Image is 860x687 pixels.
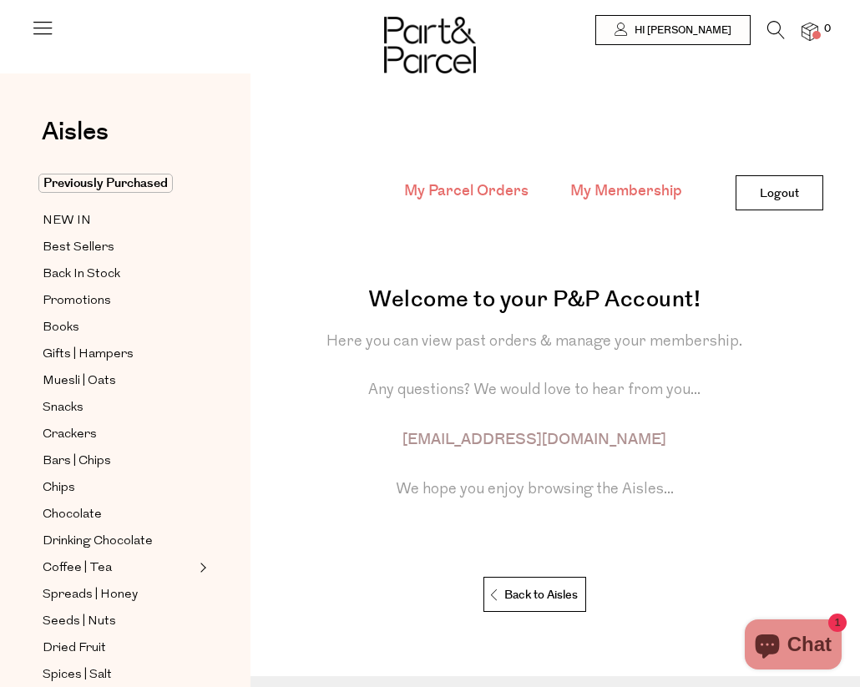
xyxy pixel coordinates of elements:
a: Chocolate [43,504,195,525]
span: Previously Purchased [38,174,173,193]
a: My Parcel Orders [404,180,529,202]
a: My Membership [570,180,682,202]
span: Spices | Salt [43,665,112,685]
a: 0 [802,23,818,40]
a: Spreads | Honey [43,584,195,605]
a: Chips [43,477,195,498]
span: Spreads | Honey [43,585,138,605]
a: Logout [736,175,823,210]
a: Spices | Salt [43,664,195,685]
a: [EMAIL_ADDRESS][DOMAIN_NAME] [402,429,666,451]
p: Here you can view past orders & manage your membership. [280,331,789,355]
span: Dried Fruit [43,639,106,659]
span: Drinking Chocolate [43,532,153,552]
span: Books [43,318,79,338]
span: Bars | Chips [43,452,111,472]
span: Promotions [43,291,111,311]
a: Bars | Chips [43,451,195,472]
a: Seeds | Nuts [43,611,195,632]
a: Crackers [43,424,195,445]
a: Back In Stock [43,264,195,285]
a: Gifts | Hampers [43,344,195,365]
a: Muesli | Oats [43,371,195,391]
inbox-online-store-chat: Shopify online store chat [740,619,847,674]
span: Best Sellers [43,238,114,258]
a: Best Sellers [43,237,195,258]
p: Back to Aisles [488,578,578,613]
a: Coffee | Tea [43,558,195,578]
span: Snacks [43,398,83,418]
span: Chips [43,478,75,498]
p: We hope you enjoy browsing the Aisles... [280,478,789,503]
button: Expand/Collapse Coffee | Tea [195,558,207,578]
span: Hi [PERSON_NAME] [630,23,731,38]
img: Part&Parcel [384,17,476,73]
p: Any questions? We would love to hear from you... [280,379,789,403]
a: Aisles [42,119,109,161]
a: Hi [PERSON_NAME] [595,15,751,45]
a: Back to Aisles [483,577,586,612]
a: Promotions [43,290,195,311]
a: Books [43,317,195,338]
span: 0 [820,22,835,37]
a: Dried Fruit [43,638,195,659]
span: Gifts | Hampers [43,345,134,365]
a: Drinking Chocolate [43,531,195,552]
span: Back In Stock [43,265,120,285]
span: Aisles [42,114,109,150]
span: Chocolate [43,505,102,525]
h4: Welcome to your P&P Account! [280,286,789,313]
span: Coffee | Tea [43,558,112,578]
span: Seeds | Nuts [43,612,116,632]
span: NEW IN [43,211,91,231]
a: Previously Purchased [43,174,195,194]
a: NEW IN [43,210,195,231]
a: Snacks [43,397,195,418]
span: Muesli | Oats [43,371,116,391]
span: Crackers [43,425,97,445]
